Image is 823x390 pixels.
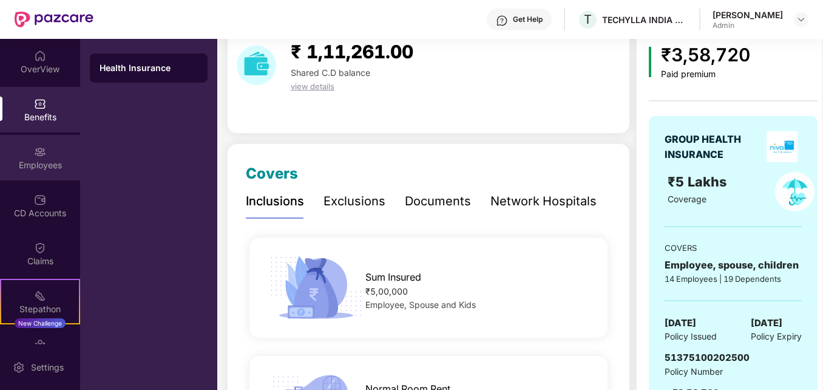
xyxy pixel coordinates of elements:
div: Admin [713,21,783,30]
span: Policy Number [665,366,723,377]
img: svg+xml;base64,PHN2ZyBpZD0iSG9tZSIgeG1sbnM9Imh0dHA6Ly93d3cudzMub3JnLzIwMDAvc3ZnIiB3aWR0aD0iMjAiIG... [34,50,46,62]
span: ₹ 1,11,261.00 [291,41,413,63]
span: [DATE] [665,316,696,330]
div: Exclusions [323,192,385,211]
img: insurerLogo [767,131,798,162]
span: Covers [246,165,298,182]
img: svg+xml;base64,PHN2ZyBpZD0iQ2xhaW0iIHhtbG5zPSJodHRwOi8vd3d3LnczLm9yZy8yMDAwL3N2ZyIgd2lkdGg9IjIwIi... [34,242,46,254]
img: svg+xml;base64,PHN2ZyB4bWxucz0iaHR0cDovL3d3dy53My5vcmcvMjAwMC9zdmciIHdpZHRoPSIyMSIgaGVpZ2h0PSIyMC... [34,290,46,302]
img: download [237,46,276,85]
div: COVERS [665,242,802,254]
img: New Pazcare Logo [15,12,93,27]
img: icon [649,47,652,77]
span: 51375100202500 [665,352,750,363]
span: Employee, Spouse and Kids [365,299,476,310]
div: Documents [405,192,471,211]
div: GROUP HEALTH INSURANCE [665,132,763,162]
div: Health Insurance [100,62,198,74]
div: TECHYLLA INDIA PRIVATE LIMITED [602,14,687,26]
div: Get Help [513,15,543,24]
span: Shared C.D balance [291,67,370,78]
img: icon [266,253,366,323]
div: New Challenge [15,318,66,328]
span: Policy Expiry [751,330,802,343]
span: ₹5 Lakhs [668,174,730,190]
span: view details [291,81,334,91]
img: svg+xml;base64,PHN2ZyBpZD0iRHJvcGRvd24tMzJ4MzIiIHhtbG5zPSJodHRwOi8vd3d3LnczLm9yZy8yMDAwL3N2ZyIgd2... [796,15,806,24]
div: Network Hospitals [490,192,597,211]
img: svg+xml;base64,PHN2ZyBpZD0iRW1wbG95ZWVzIiB4bWxucz0iaHR0cDovL3d3dy53My5vcmcvMjAwMC9zdmciIHdpZHRoPS... [34,146,46,158]
span: Coverage [668,194,706,204]
span: [DATE] [751,316,782,330]
span: T [584,12,592,27]
img: svg+xml;base64,PHN2ZyBpZD0iU2V0dGluZy0yMHgyMCIgeG1sbnM9Imh0dHA6Ly93d3cudzMub3JnLzIwMDAvc3ZnIiB3aW... [13,361,25,374]
span: Policy Issued [665,330,717,343]
div: ₹5,00,000 [365,285,591,298]
span: Sum Insured [365,270,421,285]
div: Settings [27,361,67,374]
div: [PERSON_NAME] [713,9,783,21]
img: svg+xml;base64,PHN2ZyBpZD0iSGVscC0zMngzMiIgeG1sbnM9Imh0dHA6Ly93d3cudzMub3JnLzIwMDAvc3ZnIiB3aWR0aD... [496,15,508,27]
div: 14 Employees | 19 Dependents [665,273,802,285]
div: ₹3,58,720 [661,41,750,69]
div: Stepathon [1,303,79,315]
img: policyIcon [775,172,815,211]
div: Paid premium [661,69,750,80]
img: svg+xml;base64,PHN2ZyBpZD0iQ0RfQWNjb3VudHMiIGRhdGEtbmFtZT0iQ0QgQWNjb3VudHMiIHhtbG5zPSJodHRwOi8vd3... [34,194,46,206]
div: Inclusions [246,192,304,211]
img: svg+xml;base64,PHN2ZyBpZD0iQmVuZWZpdHMiIHhtbG5zPSJodHRwOi8vd3d3LnczLm9yZy8yMDAwL3N2ZyIgd2lkdGg9Ij... [34,98,46,110]
div: Employee, spouse, children [665,258,802,273]
img: svg+xml;base64,PHN2ZyBpZD0iRW5kb3JzZW1lbnRzIiB4bWxucz0iaHR0cDovL3d3dy53My5vcmcvMjAwMC9zdmciIHdpZH... [34,338,46,350]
